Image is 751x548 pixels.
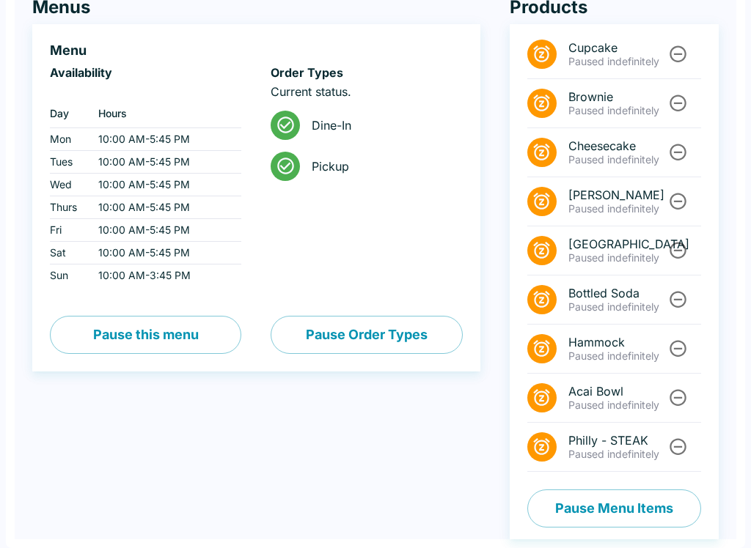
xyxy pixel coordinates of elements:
[50,151,87,174] td: Tues
[50,264,87,287] td: Sun
[50,174,87,196] td: Wed
[664,286,692,313] button: Unpause
[568,251,666,264] p: Paused indefinitely
[568,104,666,117] p: Paused indefinitely
[87,174,242,196] td: 10:00 AM - 5:45 PM
[568,40,666,55] span: Cupcake
[568,399,666,412] p: Paused indefinitely
[50,242,87,264] td: Sat
[312,118,450,133] span: Dine-In
[87,128,242,151] td: 10:00 AM - 5:45 PM
[87,99,242,128] th: Hours
[50,316,241,354] button: Pause this menu
[568,153,666,166] p: Paused indefinitely
[568,286,666,300] span: Bottled Soda
[312,159,450,174] span: Pickup
[527,489,701,527] button: Pause Menu Items
[664,138,692,166] button: Unpause
[50,99,87,128] th: Day
[568,188,666,202] span: [PERSON_NAME]
[87,242,242,264] td: 10:00 AM - 5:45 PM
[568,202,666,215] p: Paused indefinitely
[664,40,692,67] button: Unpause
[664,89,692,116] button: Unpause
[664,335,692,362] button: Unpause
[87,219,242,242] td: 10:00 AM - 5:45 PM
[87,196,242,219] td: 10:00 AM - 5:45 PM
[50,196,87,219] td: Thurs
[568,448,666,461] p: Paused indefinitely
[271,316,462,354] button: Pause Order Types
[568,237,666,251] span: [GEOGRAPHIC_DATA]
[568,138,666,153] span: Cheesecake
[50,128,87,151] td: Mon
[568,89,666,104] span: Brownie
[568,433,666,448] span: Philly - STEAK
[50,65,241,80] h6: Availability
[664,188,692,215] button: Unpause
[50,219,87,242] td: Fri
[271,65,462,80] h6: Order Types
[568,384,666,399] span: Acai Bowl
[271,84,462,99] p: Current status.
[568,55,666,68] p: Paused indefinitely
[568,349,666,363] p: Paused indefinitely
[87,264,242,287] td: 10:00 AM - 3:45 PM
[568,300,666,314] p: Paused indefinitely
[664,433,692,460] button: Unpause
[50,84,241,99] p: ‏
[568,335,666,349] span: Hammock
[664,384,692,411] button: Unpause
[87,151,242,174] td: 10:00 AM - 5:45 PM
[664,237,692,264] button: Unpause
